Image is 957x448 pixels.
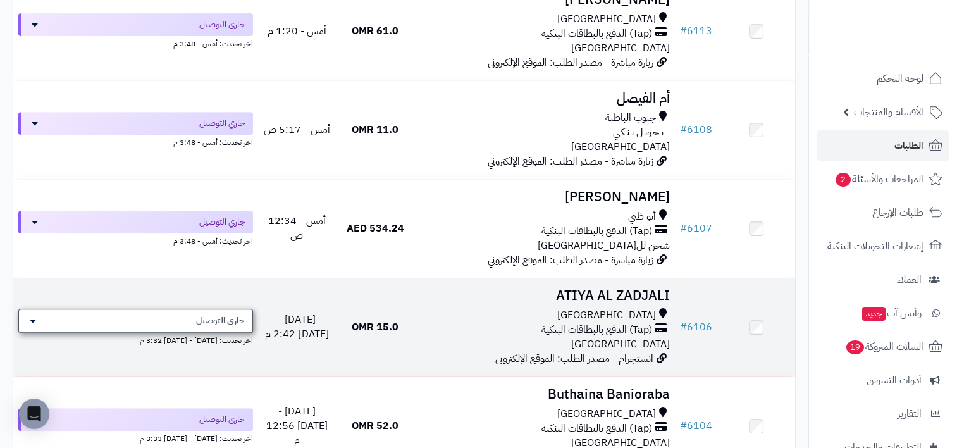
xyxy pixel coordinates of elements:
[612,125,663,140] span: تـحـويـل بـنـكـي
[557,12,655,27] span: [GEOGRAPHIC_DATA]
[557,308,655,323] span: [GEOGRAPHIC_DATA]
[264,122,330,137] span: أمس - 5:17 ص
[541,27,651,41] span: (Tap) الدفع بالبطاقات البنكية
[199,216,245,228] span: جاري التوصيل
[867,371,922,389] span: أدوات التسويق
[862,307,886,321] span: جديد
[679,418,712,433] a: #6104
[487,154,653,169] span: زيارة مباشرة - مصدر الطلب: الموقع الإلكتروني
[487,252,653,268] span: زيارة مباشرة - مصدر الطلب: الموقع الإلكتروني
[266,404,328,448] span: [DATE] - [DATE] 12:56 م
[268,213,325,243] span: أمس - 12:34 ص
[419,387,670,402] h3: Buthaina Banioraba
[834,170,923,188] span: المراجعات والأسئلة
[679,221,712,236] a: #6107
[352,418,398,433] span: 52.0 OMR
[679,23,686,39] span: #
[557,407,655,421] span: [GEOGRAPHIC_DATA]
[845,338,923,356] span: السلات المتروكة
[419,190,670,204] h3: [PERSON_NAME]
[199,18,245,31] span: جاري التوصيل
[877,70,923,87] span: لوحة التحكم
[347,221,404,236] span: 534.24 AED
[537,238,669,253] span: شحن لل[GEOGRAPHIC_DATA]
[265,312,328,342] span: [DATE] - [DATE] 2:42 م
[679,320,686,335] span: #
[487,55,653,70] span: زيارة مباشرة - مصدر الطلب: الموقع الإلكتروني
[817,264,949,295] a: العملاء
[541,323,651,337] span: (Tap) الدفع بالبطاقات البنكية
[199,413,245,426] span: جاري التوصيل
[679,23,712,39] a: #6113
[196,314,245,327] span: جاري التوصيل
[627,209,655,224] span: أبو ظبي
[894,137,923,154] span: الطلبات
[18,135,253,148] div: اخر تحديث: أمس - 3:48 م
[541,224,651,239] span: (Tap) الدفع بالبطاقات البنكية
[817,231,949,261] a: إشعارات التحويلات البنكية
[605,111,655,125] span: جنوب الباطنة
[419,91,670,106] h3: أم الفيصل
[18,233,253,247] div: اخر تحديث: أمس - 3:48 م
[571,40,669,56] span: [GEOGRAPHIC_DATA]
[571,337,669,352] span: [GEOGRAPHIC_DATA]
[352,122,398,137] span: 11.0 OMR
[199,117,245,130] span: جاري التوصيل
[679,122,686,137] span: #
[18,36,253,49] div: اخر تحديث: أمس - 3:48 م
[679,418,686,433] span: #
[872,204,923,221] span: طلبات الإرجاع
[571,139,669,154] span: [GEOGRAPHIC_DATA]
[835,172,851,187] span: 2
[352,320,398,335] span: 15.0 OMR
[817,63,949,94] a: لوحة التحكم
[268,23,326,39] span: أمس - 1:20 م
[19,399,49,429] div: Open Intercom Messenger
[817,197,949,228] a: طلبات الإرجاع
[817,298,949,328] a: وآتس آبجديد
[495,351,653,366] span: انستجرام - مصدر الطلب: الموقع الإلكتروني
[827,237,923,255] span: إشعارات التحويلات البنكية
[871,15,945,41] img: logo-2.png
[18,333,253,346] div: اخر تحديث: [DATE] - [DATE] 3:32 م
[817,164,949,194] a: المراجعات والأسئلة2
[419,289,670,303] h3: ATIYA AL ZADJALI
[679,221,686,236] span: #
[817,130,949,161] a: الطلبات
[352,23,398,39] span: 61.0 OMR
[541,421,651,436] span: (Tap) الدفع بالبطاقات البنكية
[898,405,922,423] span: التقارير
[854,103,923,121] span: الأقسام والمنتجات
[18,431,253,444] div: اخر تحديث: [DATE] - [DATE] 3:33 م
[679,320,712,335] a: #6106
[817,332,949,362] a: السلات المتروكة19
[846,340,865,355] span: 19
[817,399,949,429] a: التقارير
[817,365,949,395] a: أدوات التسويق
[897,271,922,289] span: العملاء
[679,122,712,137] a: #6108
[861,304,922,322] span: وآتس آب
